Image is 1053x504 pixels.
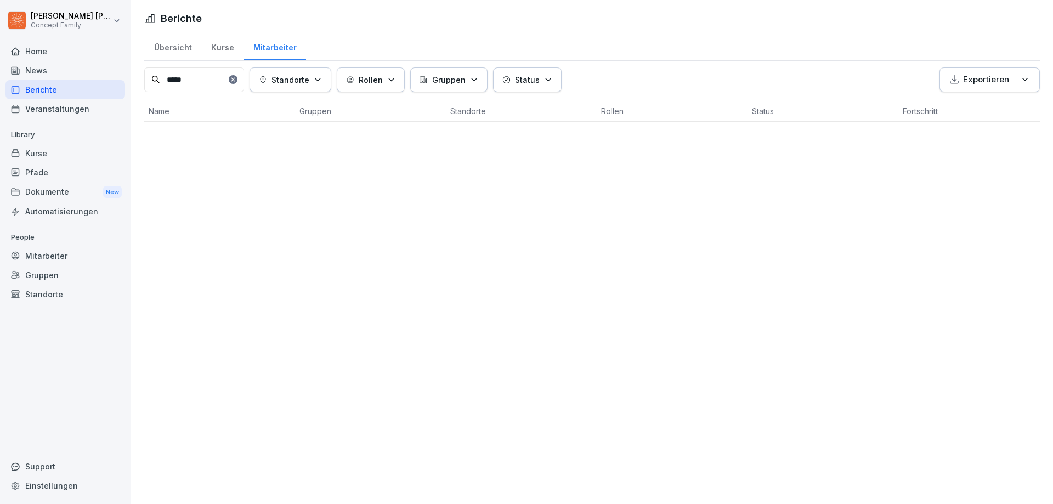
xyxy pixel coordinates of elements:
[5,80,125,99] a: Berichte
[5,182,125,202] a: DokumenteNew
[271,74,309,86] p: Standorte
[359,74,383,86] p: Rollen
[144,32,201,60] a: Übersicht
[446,101,597,122] th: Standorte
[337,67,405,92] button: Rollen
[295,101,446,122] th: Gruppen
[898,101,1049,122] th: Fortschritt
[5,457,125,476] div: Support
[5,265,125,285] a: Gruppen
[5,182,125,202] div: Dokumente
[5,246,125,265] a: Mitarbeiter
[5,144,125,163] a: Kurse
[939,67,1040,92] button: Exportieren
[515,74,540,86] p: Status
[597,101,748,122] th: Rollen
[5,476,125,495] a: Einstellungen
[144,101,295,122] th: Name
[5,229,125,246] p: People
[161,11,202,26] h1: Berichte
[103,186,122,199] div: New
[5,202,125,221] a: Automatisierungen
[5,99,125,118] a: Veranstaltungen
[963,73,1009,86] p: Exportieren
[432,74,466,86] p: Gruppen
[5,42,125,61] a: Home
[5,285,125,304] a: Standorte
[5,163,125,182] a: Pfade
[244,32,306,60] a: Mitarbeiter
[493,67,562,92] button: Status
[748,101,898,122] th: Status
[31,21,111,29] p: Concept Family
[410,67,488,92] button: Gruppen
[5,61,125,80] a: News
[31,12,111,21] p: [PERSON_NAME] [PERSON_NAME]
[201,32,244,60] a: Kurse
[5,126,125,144] p: Library
[250,67,331,92] button: Standorte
